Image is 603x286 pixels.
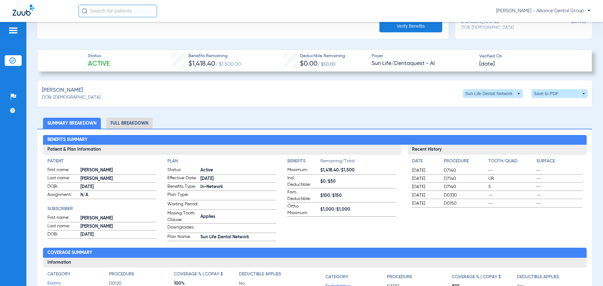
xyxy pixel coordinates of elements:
span: DOB: [DEMOGRAPHIC_DATA] [461,25,554,31]
span: -- [488,167,534,174]
span: $1,418.40/$1,500 [320,167,396,174]
span: -- [536,200,582,207]
h2: Benefits Summary [43,135,587,145]
span: D7140 [444,175,486,182]
span: -- [488,192,534,198]
span: [DATE] [412,175,438,182]
span: [DATE] [412,192,438,198]
span: [DATE] [200,175,276,182]
h4: Subscriber [47,206,156,212]
app-breakdown-title: Date [412,158,438,167]
app-breakdown-title: Procedure [387,271,452,283]
div: [PERSON_NAME] [461,19,554,30]
span: Active [200,167,276,174]
span: [PERSON_NAME] - Alliance Dental Group [496,8,590,14]
span: Sun Life Dental Network [200,234,276,240]
span: $1,000/$1,000 [320,206,396,213]
span: / $1,500.00 [215,62,241,67]
span: $1,418.40 [188,61,215,67]
span: [DATE] [412,200,438,207]
span: [DATE] [412,167,438,174]
h4: Plan [167,158,276,165]
span: -- [536,167,582,174]
span: [DATE] [554,19,586,30]
span: Status: [167,167,198,174]
h4: Procedure [444,158,486,165]
h4: Date [412,158,438,165]
app-breakdown-title: Procedure [444,158,486,167]
span: UR [488,175,534,182]
span: Remaining/Total [320,158,396,167]
span: [PERSON_NAME] [80,215,156,222]
h4: Category [47,271,70,278]
span: [PERSON_NAME] [80,167,156,174]
h4: Tooth/Quad [488,158,534,165]
app-breakdown-title: Coverage % | Copay $ [174,271,239,280]
app-breakdown-title: Coverage % | Copay $ [452,271,517,283]
span: Last name: [47,175,78,182]
span: Waiting Period: [167,201,198,209]
app-breakdown-title: Tooth/Quad [488,158,534,167]
span: -- [488,200,534,207]
span: Payer [372,53,474,59]
span: Verified On [479,53,582,60]
span: Status [88,53,110,59]
span: -- [536,192,582,198]
span: 5 [488,184,534,190]
h4: Patient [47,158,156,165]
h4: Benefits [287,158,320,165]
span: DOB: [DEMOGRAPHIC_DATA] [42,94,100,101]
span: First name: [47,214,78,222]
span: -- [536,175,582,182]
h4: Coverage % | Copay $ [452,274,501,280]
span: Plan Type: [167,192,198,200]
span: [PERSON_NAME] [42,86,83,94]
span: Fam. Deductible: [287,189,318,202]
img: Search Icon [82,8,87,14]
span: Downgrades: [167,224,198,233]
app-breakdown-title: Category [325,271,387,283]
span: D0150 [444,200,486,207]
button: Save to PDF [531,89,588,98]
app-breakdown-title: Deductible Applies [517,271,582,283]
span: [DATE] [80,184,156,190]
li: Summary Breakdown [43,118,101,129]
app-breakdown-title: Deductible Applies [239,271,304,280]
span: $0/$50 [320,178,396,185]
span: [DATE] [80,231,156,238]
span: Deductible Remaining [300,53,345,59]
h4: Procedure [109,271,134,278]
span: Benefits Type: [167,183,198,191]
span: [PERSON_NAME] [80,175,156,182]
h2: Coverage Summary [43,248,587,258]
h4: Coverage % | Copay $ [174,271,223,278]
span: First name: [47,167,78,174]
span: Sun Life/Dentaquest - AI [372,60,474,67]
button: Sun Life Dental Network [463,89,523,98]
span: Applies [200,213,276,220]
h4: Surface [536,158,582,165]
span: In-Network [200,184,276,190]
img: hamburger-icon [8,27,18,34]
app-breakdown-title: Benefits [287,158,320,167]
span: D7140 [444,184,486,190]
h4: Procedure [387,274,412,280]
h3: Recent History [408,145,587,155]
span: Effective Date: [167,175,198,182]
span: $0.00 [300,61,318,67]
span: [PERSON_NAME] [80,223,156,230]
img: Zuub Logo [13,5,34,16]
button: Verify Benefits [379,20,442,32]
span: Benefits Remaining [188,53,241,59]
span: D7140 [444,167,486,174]
span: [DATE] [479,60,495,68]
span: Assignment: [47,192,78,199]
li: Full Breakdown [106,118,153,129]
h4: Deductible Applies [239,271,281,278]
app-breakdown-title: Procedure [109,271,174,280]
span: Last name: [47,223,78,230]
h3: Patient & Plan Information [43,145,401,155]
h4: Category [325,274,348,280]
span: [DATE] [412,184,438,190]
